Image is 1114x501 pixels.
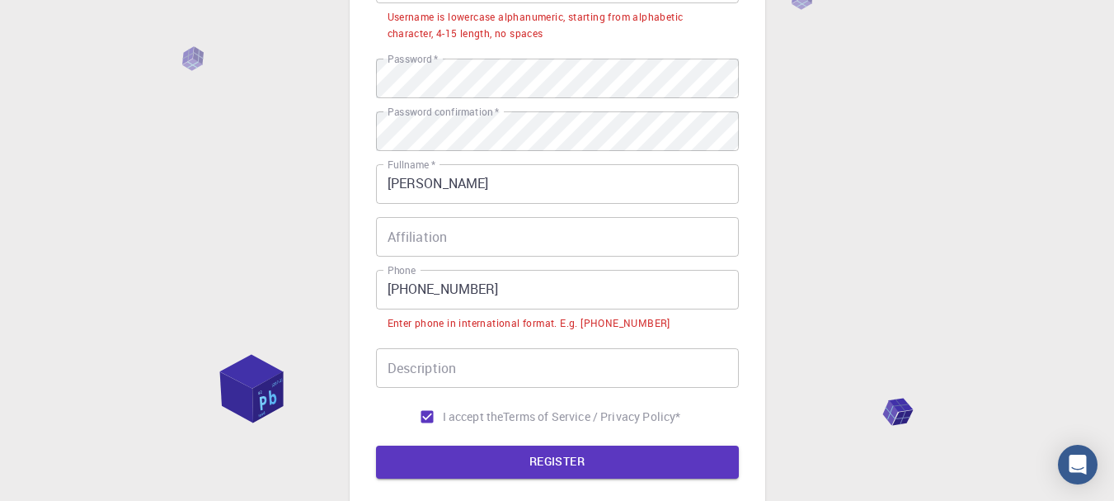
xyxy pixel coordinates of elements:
label: Fullname [388,158,435,172]
span: I accept the [443,409,504,425]
div: Open Intercom Messenger [1058,445,1098,484]
p: Terms of Service / Privacy Policy * [503,409,680,425]
div: Username is lowercase alphanumeric, starting from alphabetic character, 4-15 length, no spaces [388,9,727,42]
label: Password confirmation [388,105,499,119]
label: Password [388,52,438,66]
div: Enter phone in international format. E.g. [PHONE_NUMBER] [388,315,670,332]
label: Phone [388,263,416,277]
button: REGISTER [376,446,739,479]
a: Terms of Service / Privacy Policy* [503,409,680,425]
